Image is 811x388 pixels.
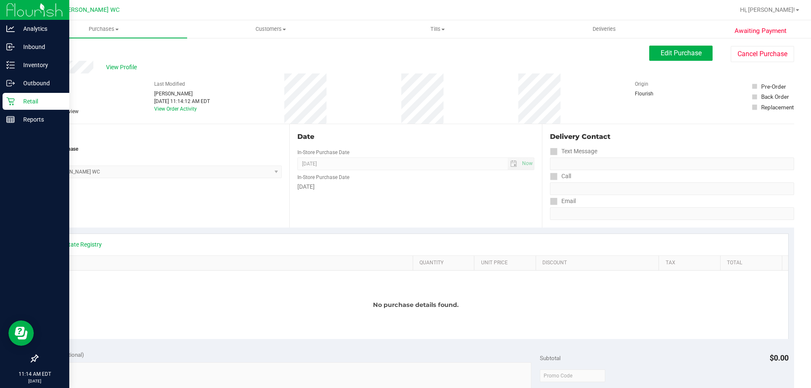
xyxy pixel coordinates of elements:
p: Inbound [15,42,65,52]
button: Edit Purchase [649,46,713,61]
div: Location [37,132,282,142]
a: View State Registry [51,240,102,249]
a: Discount [542,260,656,266]
div: Replacement [761,103,794,111]
p: Reports [15,114,65,125]
div: Delivery Contact [550,132,794,142]
div: Date [297,132,534,142]
label: In-Store Purchase Date [297,174,349,181]
inline-svg: Retail [6,97,15,106]
inline-svg: Outbound [6,79,15,87]
a: Tax [666,260,717,266]
span: Purchases [20,25,187,33]
a: Tills [354,20,521,38]
span: Awaiting Payment [735,26,787,36]
inline-svg: Inbound [6,43,15,51]
a: View Order Activity [154,106,197,112]
iframe: Resource center [8,320,34,346]
label: Email [550,195,576,207]
label: In-Store Purchase Date [297,149,349,156]
span: St. [PERSON_NAME] WC [53,6,120,14]
label: Last Modified [154,80,185,88]
input: Format: (999) 999-9999 [550,157,794,170]
p: Retail [15,96,65,106]
label: Call [550,170,571,182]
p: 11:14 AM EDT [4,370,65,378]
a: Customers [187,20,354,38]
a: Total [727,260,778,266]
a: Quantity [419,260,471,266]
div: [DATE] [297,182,534,191]
div: [PERSON_NAME] [154,90,210,98]
a: SKU [50,260,409,266]
p: Outbound [15,78,65,88]
a: Unit Price [481,260,533,266]
p: Inventory [15,60,65,70]
button: Cancel Purchase [731,46,794,62]
input: Promo Code [540,369,605,382]
span: Tills [354,25,520,33]
inline-svg: Reports [6,115,15,124]
span: Customers [188,25,354,33]
a: Purchases [20,20,187,38]
input: Format: (999) 999-9999 [550,182,794,195]
span: Deliveries [581,25,627,33]
inline-svg: Analytics [6,24,15,33]
span: $0.00 [770,353,789,362]
div: Back Order [761,92,789,101]
span: Subtotal [540,355,561,361]
p: Analytics [15,24,65,34]
inline-svg: Inventory [6,61,15,69]
div: Flourish [635,90,677,98]
a: Deliveries [521,20,688,38]
label: Origin [635,80,648,88]
div: Pre-Order [761,82,786,91]
label: Text Message [550,145,597,157]
div: [DATE] 11:14:12 AM EDT [154,98,210,105]
div: No purchase details found. [44,271,788,339]
span: Edit Purchase [661,49,702,57]
span: View Profile [106,63,140,72]
p: [DATE] [4,378,65,384]
span: Hi, [PERSON_NAME]! [740,6,795,13]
